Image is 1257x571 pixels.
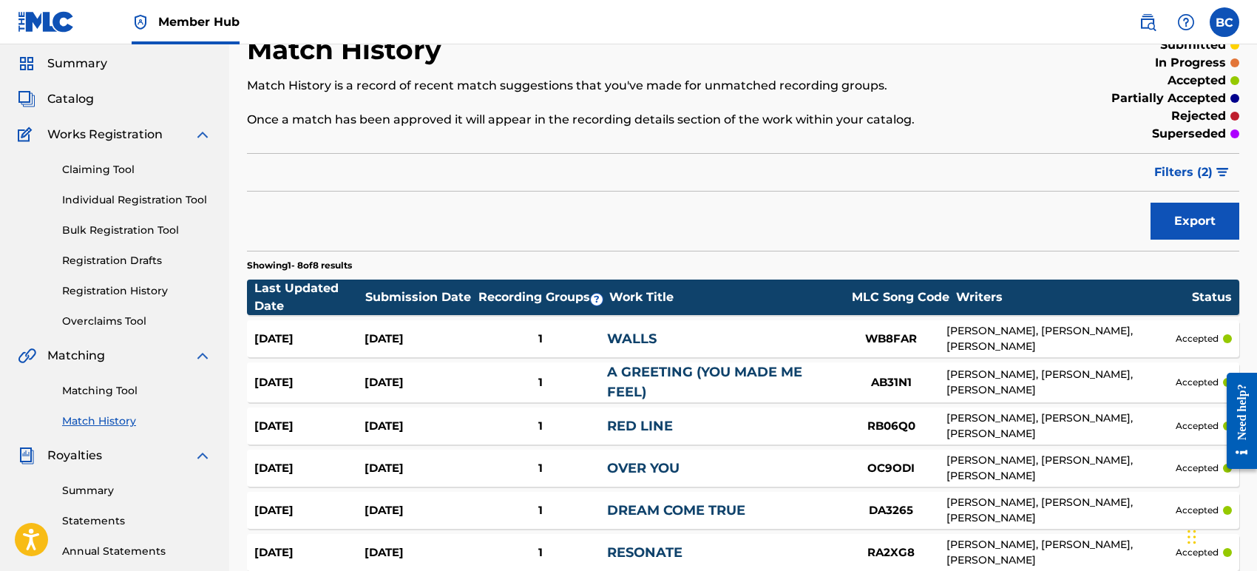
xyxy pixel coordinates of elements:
img: MLC Logo [18,11,75,33]
div: AB31N1 [836,374,946,391]
a: A GREETING (YOU MADE ME FEEL) [607,364,802,400]
img: Royalties [18,447,35,464]
span: Summary [47,55,107,72]
a: Summary [62,483,211,499]
a: WALLS [607,331,657,347]
div: WB8FAR [836,331,946,348]
a: DREAM COME TRUE [607,502,745,518]
div: [DATE] [254,544,365,561]
div: RB06Q0 [836,418,946,435]
div: OC9ODI [836,460,946,477]
a: Claiming Tool [62,162,211,178]
div: 1 [475,331,607,348]
div: Submission Date [365,288,476,306]
div: [DATE] [365,460,475,477]
a: Registration History [62,283,211,299]
img: Works Registration [18,126,37,143]
span: ? [591,294,603,305]
span: Catalog [47,90,94,108]
div: [DATE] [365,502,475,519]
a: Registration Drafts [62,253,211,268]
div: [DATE] [254,331,365,348]
a: CatalogCatalog [18,90,94,108]
img: expand [194,447,211,464]
div: [DATE] [254,418,365,435]
iframe: Chat Widget [1183,500,1257,571]
span: Member Hub [158,13,240,30]
p: accepted [1176,504,1219,517]
div: Writers [956,288,1192,306]
a: Overclaims Tool [62,314,211,329]
a: RED LINE [607,418,673,434]
div: [DATE] [254,460,365,477]
p: superseded [1152,125,1226,143]
div: 1 [475,544,607,561]
div: [PERSON_NAME], [PERSON_NAME], [PERSON_NAME] [946,495,1176,526]
div: 1 [475,374,607,391]
p: accepted [1176,376,1219,389]
button: Filters (2) [1145,154,1239,191]
button: Export [1151,203,1239,240]
div: 1 [475,502,607,519]
div: [DATE] [365,544,475,561]
div: User Menu [1210,7,1239,37]
img: expand [194,347,211,365]
div: Work Title [609,288,845,306]
p: accepted [1176,332,1219,345]
a: Matching Tool [62,383,211,399]
a: SummarySummary [18,55,107,72]
div: [PERSON_NAME], [PERSON_NAME], [PERSON_NAME] [946,367,1176,398]
p: accepted [1168,72,1226,89]
img: Top Rightsholder [132,13,149,31]
a: Match History [62,413,211,429]
div: [DATE] [254,502,365,519]
p: accepted [1176,419,1219,433]
span: Works Registration [47,126,163,143]
iframe: Resource Center [1216,361,1257,480]
div: Status [1192,288,1232,306]
a: RESONATE [607,544,682,561]
span: Filters ( 2 ) [1154,163,1213,181]
img: help [1177,13,1195,31]
a: Bulk Registration Tool [62,223,211,238]
div: [PERSON_NAME], [PERSON_NAME], [PERSON_NAME] [946,410,1176,442]
div: MLC Song Code [845,288,956,306]
img: Matching [18,347,36,365]
p: Showing 1 - 8 of 8 results [247,259,352,272]
a: Individual Registration Tool [62,192,211,208]
img: Summary [18,55,35,72]
a: Public Search [1133,7,1162,37]
p: accepted [1176,462,1219,475]
div: RA2XG8 [836,544,946,561]
div: [DATE] [365,331,475,348]
div: Last Updated Date [254,280,365,315]
div: Drag [1187,515,1196,559]
img: filter [1216,168,1229,177]
img: search [1139,13,1156,31]
p: Once a match has been approved it will appear in the recording details section of the work within... [247,111,1011,129]
p: rejected [1171,107,1226,125]
div: 1 [475,460,607,477]
div: Recording Groups [476,288,609,306]
a: Annual Statements [62,544,211,559]
p: in progress [1155,54,1226,72]
div: [PERSON_NAME], [PERSON_NAME], [PERSON_NAME] [946,537,1176,568]
div: 1 [475,418,607,435]
p: accepted [1176,546,1219,559]
div: DA3265 [836,502,946,519]
img: expand [194,126,211,143]
p: partially accepted [1111,89,1226,107]
div: [PERSON_NAME], [PERSON_NAME], [PERSON_NAME] [946,323,1176,354]
span: Royalties [47,447,102,464]
a: Statements [62,513,211,529]
div: [DATE] [365,374,475,391]
p: Match History is a record of recent match suggestions that you've made for unmatched recording gr... [247,77,1011,95]
div: [DATE] [365,418,475,435]
div: Help [1171,7,1201,37]
a: OVER YOU [607,460,680,476]
div: [DATE] [254,374,365,391]
span: Matching [47,347,105,365]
